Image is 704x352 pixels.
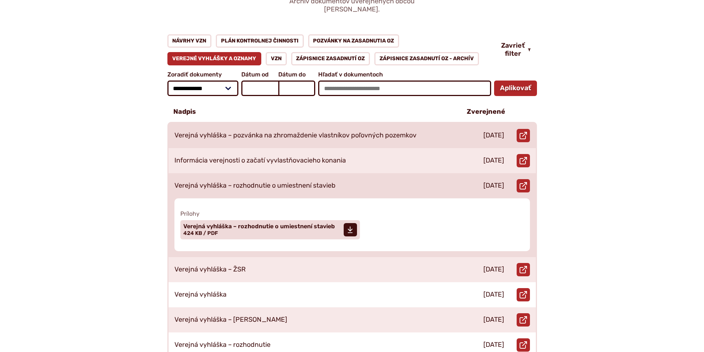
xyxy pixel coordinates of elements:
p: [DATE] [483,131,504,140]
span: Verejná vyhláška – rozhodnutie o umiestnení stavieb [183,223,335,229]
p: Informácia verejnosti o začatí vyvlastňovacieho konania [174,157,346,165]
p: Verejná vyhláška – rozhodnutie [174,341,271,349]
p: [DATE] [483,266,504,274]
button: Aplikovať [494,81,537,96]
p: [DATE] [483,182,504,190]
button: Zavrieť filter [495,42,537,58]
a: Pozvánky na zasadnutia OZ [308,34,399,48]
p: Verejná vyhláška – [PERSON_NAME] [174,316,287,324]
a: Verejné vyhlášky a oznamy [167,52,262,65]
p: Nadpis [173,108,196,116]
select: Zoradiť dokumenty [167,81,239,96]
p: [DATE] [483,157,504,165]
input: Dátum od [241,81,278,96]
span: Zavrieť filter [501,42,525,58]
p: Verejná vyhláška – pozvánka na zhromaždenie vlastníkov poľovných pozemkov [174,131,416,140]
a: Verejná vyhláška – rozhodnutie o umiestnení stavieb 424 KB / PDF [180,220,360,239]
input: Dátum do [278,81,315,96]
span: Prílohy [180,210,524,217]
a: Návrhy VZN [167,34,212,48]
p: [DATE] [483,291,504,299]
span: Dátum od [241,71,278,78]
p: Verejná vyhláška [174,291,227,299]
a: Zápisnice zasadnutí OZ [291,52,370,65]
p: [DATE] [483,341,504,349]
p: Zverejnené [467,108,505,116]
p: Verejná vyhláška – rozhodnutie o umiestnení stavieb [174,182,336,190]
span: 424 KB / PDF [183,230,218,236]
a: VZN [266,52,287,65]
span: Dátum do [278,71,315,78]
span: Hľadať v dokumentoch [318,71,491,78]
p: [DATE] [483,316,504,324]
p: Verejná vyhláška – ŽSR [174,266,246,274]
a: Zápisnice zasadnutí OZ - ARCHÍV [374,52,479,65]
a: Plán kontrolnej činnosti [216,34,304,48]
span: Zoradiť dokumenty [167,71,239,78]
input: Hľadať v dokumentoch [318,81,491,96]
